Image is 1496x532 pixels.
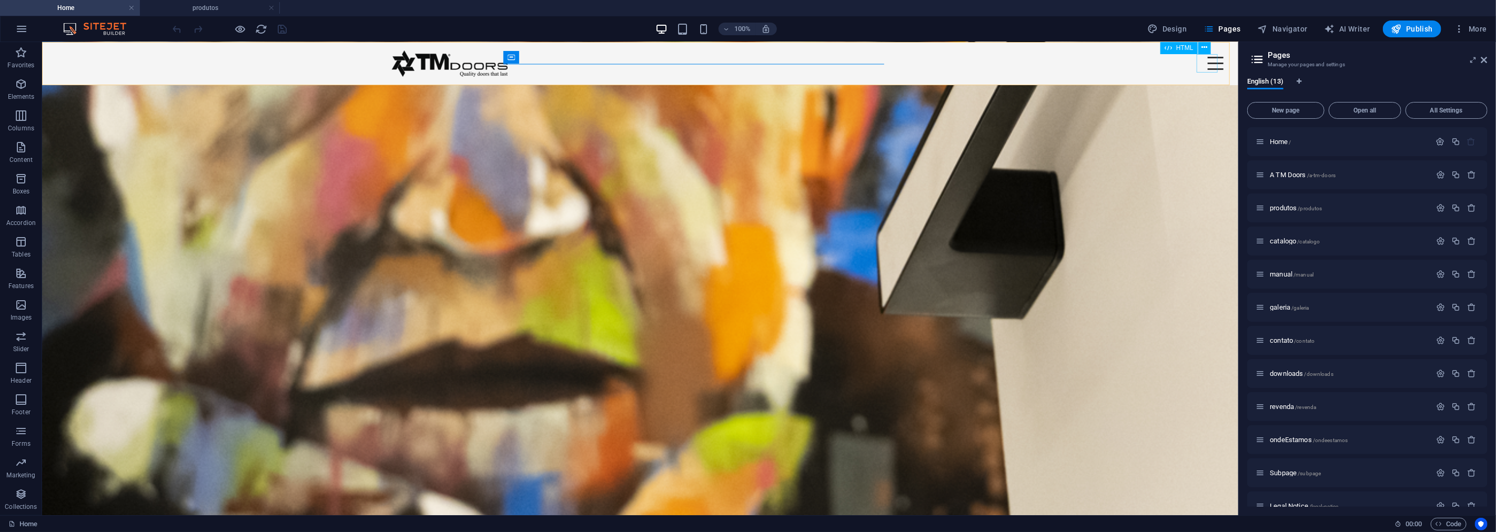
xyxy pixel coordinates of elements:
[1268,60,1467,69] h3: Manage your pages and settings
[1267,304,1431,311] div: galeria/galeria
[1383,21,1441,37] button: Publish
[11,376,32,385] p: Header
[1267,469,1431,476] div: Subpage/subpage
[1406,518,1422,530] span: 00 00
[1450,21,1491,37] button: More
[1467,435,1476,444] div: Remove
[1436,203,1445,212] div: Settings
[1267,403,1431,410] div: revenda/revenda
[8,93,35,101] p: Elements
[1436,402,1445,411] div: Settings
[1451,170,1460,179] div: Duplicate
[1436,303,1445,312] div: Settings
[1436,170,1445,179] div: Settings
[1431,518,1467,530] button: Code
[1247,102,1325,119] button: New page
[1436,137,1445,146] div: Settings
[1247,75,1283,90] span: English (13)
[1267,503,1431,509] div: Legal Notice/legal-notice
[1451,137,1460,146] div: Duplicate
[1451,270,1460,279] div: Duplicate
[1454,24,1487,34] span: More
[1406,102,1488,119] button: All Settings
[1258,24,1308,34] span: Navigator
[6,219,36,227] p: Accordion
[1270,138,1291,146] span: Click to open page
[1294,338,1315,344] span: /contato
[11,313,32,322] p: Images
[1413,520,1414,528] span: :
[1270,436,1348,444] span: Click to open page
[1254,21,1312,37] button: Navigator
[1467,137,1476,146] div: The startpage cannot be deleted
[1199,21,1245,37] button: Pages
[1436,468,1445,477] div: Settings
[1436,270,1445,279] div: Settings
[1270,336,1315,344] span: Click to open page
[1309,504,1339,509] span: /legal-notice
[1270,171,1336,179] span: Click to open page
[12,408,31,416] p: Footer
[1436,502,1445,510] div: Settings
[1204,24,1240,34] span: Pages
[60,23,139,35] img: Editor Logo
[1451,402,1460,411] div: Duplicate
[1176,45,1194,51] span: HTML
[734,23,751,35] h6: 100%
[1451,237,1460,245] div: Duplicate
[1320,21,1374,37] button: AI Writer
[1270,270,1313,278] span: Click to open page
[1467,468,1476,477] div: Remove
[1451,468,1460,477] div: Duplicate
[719,23,756,35] button: 100%
[255,23,268,35] button: reload
[8,518,37,530] a: Click to cancel selection. Double-click to open Pages
[1267,171,1431,178] div: A TM Doors/a-tm-doors
[1475,518,1488,530] button: Usercentrics
[1270,469,1321,477] span: Click to open page
[1325,24,1370,34] span: AI Writer
[1270,303,1309,311] span: Click to open page
[1451,303,1460,312] div: Duplicate
[1144,21,1191,37] button: Design
[234,23,247,35] button: Click here to leave preview mode and continue editing
[8,282,34,290] p: Features
[1467,303,1476,312] div: Remove
[1267,370,1431,377] div: downloads/downloads
[1148,24,1187,34] span: Design
[9,156,33,164] p: Content
[1467,270,1476,279] div: Remove
[1451,336,1460,345] div: Duplicate
[1298,470,1321,476] span: /subpage
[1252,107,1320,114] span: New page
[7,61,34,69] p: Favorites
[1293,272,1313,278] span: /manual
[1394,518,1422,530] h6: Session time
[1410,107,1483,114] span: All Settings
[6,471,35,479] p: Marketing
[13,187,30,196] p: Boxes
[5,503,37,511] p: Collections
[1436,369,1445,378] div: Settings
[1329,102,1401,119] button: Open all
[1270,370,1333,377] span: Click to open page
[1270,403,1316,411] span: Click to open page
[1451,435,1460,444] div: Duplicate
[1267,238,1431,244] div: catalogo/catalogo
[1467,203,1476,212] div: Remove
[1333,107,1397,114] span: Open all
[1391,24,1433,34] span: Publish
[1467,170,1476,179] div: Remove
[1467,336,1476,345] div: Remove
[12,439,31,448] p: Forms
[1436,237,1445,245] div: Settings
[1467,237,1476,245] div: Remove
[1291,305,1309,311] span: /galeria
[1436,336,1445,345] div: Settings
[1270,204,1322,212] span: produtos
[1451,502,1460,510] div: Duplicate
[1313,437,1348,443] span: /ondeestamos
[1144,21,1191,37] div: Design (Ctrl+Alt+Y)
[1298,206,1322,211] span: /produtos
[1247,78,1488,98] div: Language Tabs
